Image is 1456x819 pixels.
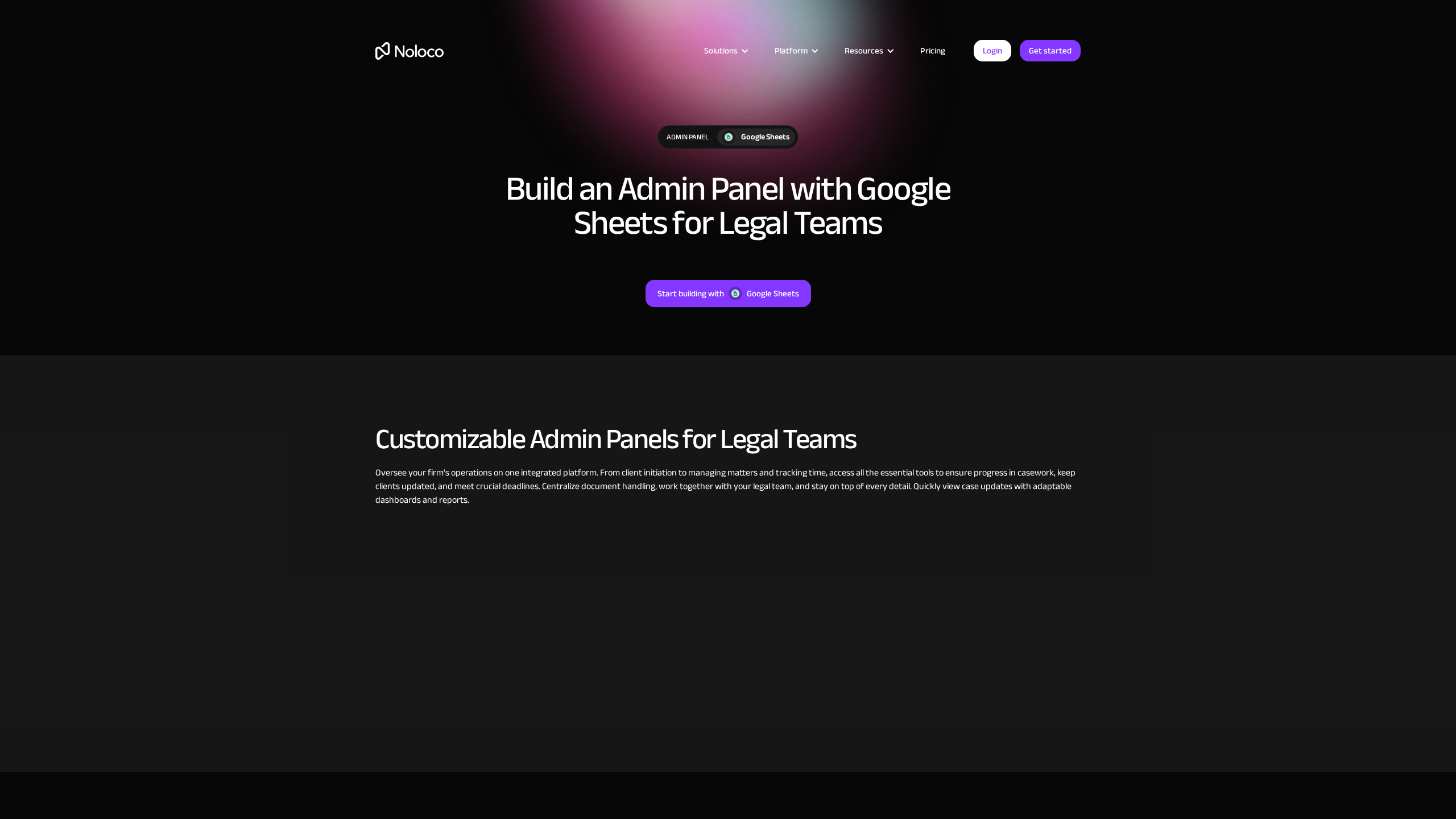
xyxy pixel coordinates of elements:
[690,43,760,58] div: Solutions
[845,43,883,58] div: Resources
[906,43,959,58] a: Pricing
[375,424,1081,454] h2: Customizable Admin Panels for Legal Teams
[658,126,717,148] div: Admin Panel
[760,43,830,58] div: Platform
[472,172,984,240] h1: Build an Admin Panel with Google Sheets for Legal Teams
[375,42,444,60] a: home
[1020,40,1081,61] a: Get started
[974,40,1011,61] a: Login
[375,466,1081,507] div: Oversee your firm's operations on one integrated platform. From client initiation to managing mat...
[775,43,808,58] div: Platform
[830,43,906,58] div: Resources
[657,286,724,301] div: Start building with
[741,131,789,143] div: Google Sheets
[646,280,811,307] a: Start building withGoogle Sheets
[747,286,799,301] div: Google Sheets
[704,43,738,58] div: Solutions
